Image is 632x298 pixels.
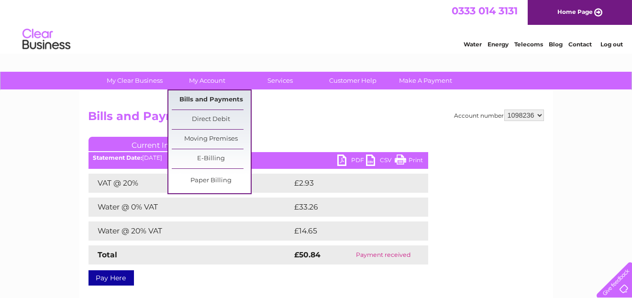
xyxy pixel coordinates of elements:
a: Moving Premises [172,130,251,149]
img: logo.png [22,25,71,54]
a: Contact [568,41,592,48]
a: Telecoms [514,41,543,48]
a: Direct Debit [172,110,251,129]
div: [DATE] [89,155,428,161]
a: Blog [549,41,563,48]
a: Paper Billing [172,171,251,190]
a: 0333 014 3131 [452,5,518,17]
a: Bills and Payments [172,90,251,110]
strong: £50.84 [295,250,321,259]
td: £2.93 [292,174,406,193]
a: Current Invoice [89,137,232,151]
a: Water [464,41,482,48]
a: PDF [337,155,366,168]
a: Pay Here [89,270,134,286]
a: Energy [488,41,509,48]
td: Water @ 0% VAT [89,198,292,217]
a: CSV [366,155,395,168]
a: My Account [168,72,247,89]
div: Clear Business is a trading name of Verastar Limited (registered in [GEOGRAPHIC_DATA] No. 3667643... [90,5,543,46]
h2: Bills and Payments [89,110,544,128]
a: Log out [600,41,623,48]
td: £33.26 [292,198,409,217]
td: Payment received [339,245,428,265]
a: Make A Payment [386,72,465,89]
a: My Clear Business [95,72,174,89]
td: £14.65 [292,221,408,241]
a: Customer Help [313,72,392,89]
td: Water @ 20% VAT [89,221,292,241]
div: Account number [455,110,544,121]
td: VAT @ 20% [89,174,292,193]
b: Statement Date: [93,154,143,161]
a: Services [241,72,320,89]
a: Print [395,155,423,168]
strong: Total [98,250,118,259]
a: E-Billing [172,149,251,168]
